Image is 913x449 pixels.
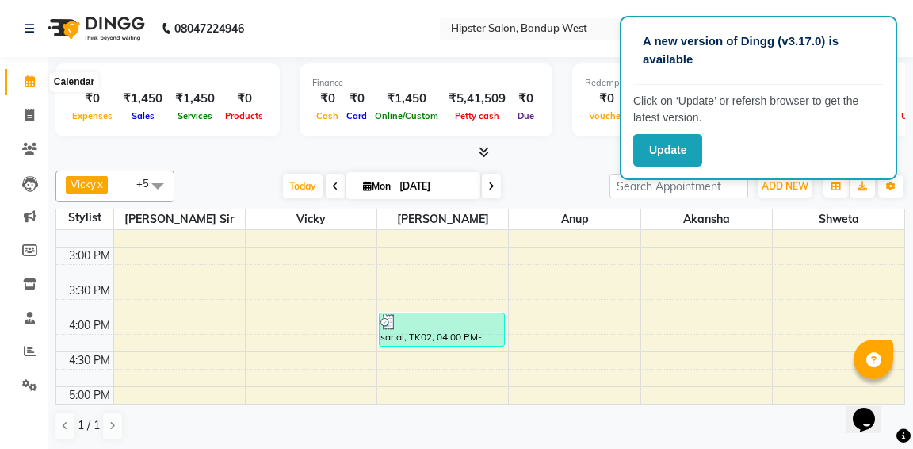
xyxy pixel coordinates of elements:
[509,209,640,229] span: anup
[66,317,113,334] div: 4:00 PM
[633,93,884,126] p: Click on ‘Update’ or refersh browser to get the latest version.
[68,90,117,108] div: ₹0
[643,33,874,68] p: A new version of Dingg (v3.17.0) is available
[40,6,149,51] img: logo
[221,90,267,108] div: ₹0
[66,282,113,299] div: 3:30 PM
[846,386,897,433] iframe: chat widget
[66,352,113,369] div: 4:30 PM
[633,134,702,167] button: Update
[136,177,161,190] span: +5
[128,110,159,121] span: Sales
[174,6,244,51] b: 08047224946
[641,209,772,229] span: akansha
[371,110,442,121] span: Online/Custom
[68,76,267,90] div: Total
[68,110,117,121] span: Expenses
[380,313,504,346] div: sanal, TK02, 04:00 PM-04:30 PM, Hair-Cut (Men) - Junior Stylist
[773,209,904,229] span: Shweta
[342,90,371,108] div: ₹0
[50,73,98,92] div: Calendar
[377,209,508,229] span: [PERSON_NAME]
[246,209,376,229] span: Vicky
[71,178,96,190] span: Vicky
[585,110,628,121] span: Voucher
[114,209,245,229] span: [PERSON_NAME] sir
[169,90,221,108] div: ₹1,450
[174,110,216,121] span: Services
[395,175,474,198] input: 2025-09-01
[66,387,113,404] div: 5:00 PM
[342,110,371,121] span: Card
[221,110,267,121] span: Products
[758,175,812,198] button: ADD NEW
[371,90,442,108] div: ₹1,450
[78,417,100,434] span: 1 / 1
[96,178,103,190] a: x
[312,76,540,90] div: Finance
[585,90,628,108] div: ₹0
[56,209,113,226] div: Stylist
[312,110,342,121] span: Cash
[609,174,748,198] input: Search Appointment
[442,90,512,108] div: ₹5,41,509
[283,174,323,198] span: Today
[312,90,342,108] div: ₹0
[585,76,798,90] div: Redemption
[514,110,538,121] span: Due
[117,90,169,108] div: ₹1,450
[359,180,395,192] span: Mon
[512,90,540,108] div: ₹0
[451,110,503,121] span: Petty cash
[762,180,808,192] span: ADD NEW
[66,248,113,264] div: 3:00 PM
